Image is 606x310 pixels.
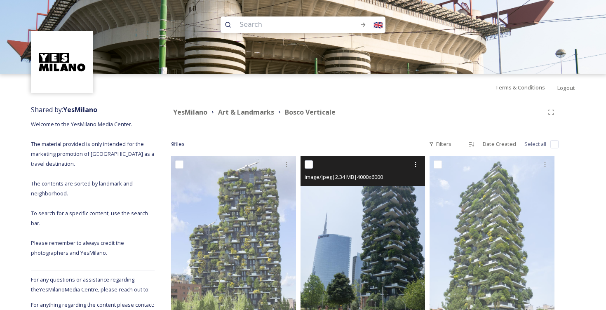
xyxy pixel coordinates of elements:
a: Terms & Conditions [495,82,557,92]
strong: Bosco Verticale [285,108,336,117]
img: Logo%20YesMilano%40150x.png [32,32,92,92]
div: Filters [425,136,456,152]
span: image/jpeg | 2.34 MB | 4000 x 6000 [305,173,383,181]
strong: YesMilano [173,108,207,117]
div: Date Created [479,136,520,152]
input: Search [235,16,341,34]
span: Welcome to the YesMilano Media Center. The material provided is only intended for the marketing p... [31,120,155,256]
span: Shared by: [31,105,97,114]
span: 9 file s [171,140,185,148]
strong: Art & Landmarks [218,108,274,117]
span: Select all [524,140,546,148]
span: For any questions or assistance regarding the YesMilano Media Centre, please reach out to: [31,276,150,293]
strong: YesMilano [63,105,97,114]
div: 🇬🇧 [371,17,385,32]
span: Logout [557,84,575,92]
span: Terms & Conditions [495,84,545,91]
